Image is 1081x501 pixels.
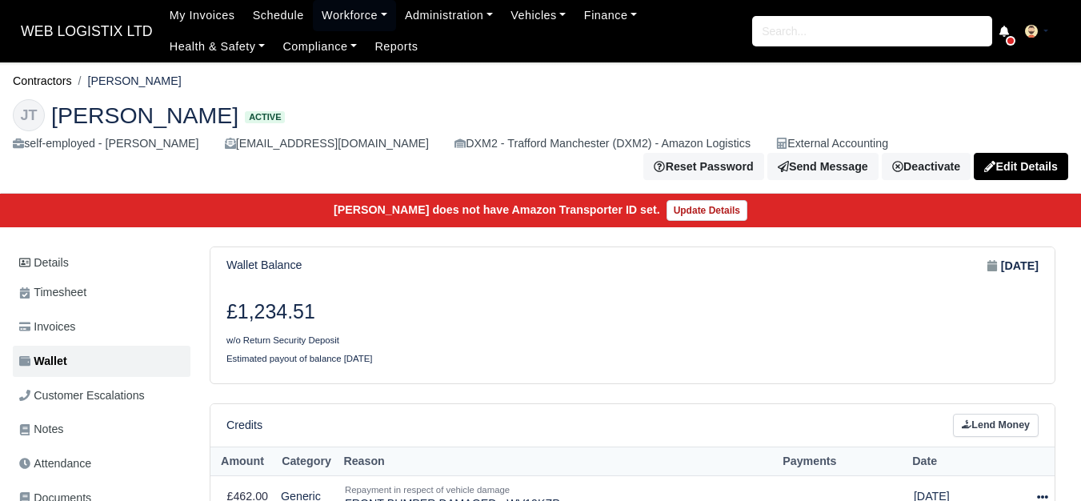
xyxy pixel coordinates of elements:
[454,134,751,153] div: DXM2 - Trafford Manchester (DXM2) - Amazon Logistics
[13,248,190,278] a: Details
[13,380,190,411] a: Customer Escalations
[882,153,971,180] a: Deactivate
[19,455,91,473] span: Attendance
[13,99,45,131] div: JT
[19,420,63,439] span: Notes
[226,419,262,432] h6: Credits
[274,447,338,476] th: Category
[226,354,373,363] small: Estimated payout of balance [DATE]
[226,300,621,324] h3: £1,234.51
[776,134,888,153] div: External Accounting
[767,153,879,180] a: Send Message
[19,387,145,405] span: Customer Escalations
[210,447,274,476] th: Amount
[643,153,763,180] button: Reset Password
[225,134,429,153] div: [EMAIL_ADDRESS][DOMAIN_NAME]
[51,104,238,126] span: [PERSON_NAME]
[778,447,907,476] th: Payments
[907,447,1011,476] th: Date
[366,31,426,62] a: Reports
[13,15,161,47] span: WEB LOGISTIX LTD
[19,283,86,302] span: Timesheet
[13,448,190,479] a: Attendance
[226,259,302,272] h6: Wallet Balance
[953,414,1039,437] a: Lend Money
[274,31,366,62] a: Compliance
[345,485,510,495] small: Repayment in respect of vehicle damage
[161,31,274,62] a: Health & Safety
[19,318,75,336] span: Invoices
[13,414,190,445] a: Notes
[13,74,72,87] a: Contractors
[13,346,190,377] a: Wallet
[72,72,182,90] li: [PERSON_NAME]
[667,200,747,221] a: Update Details
[13,311,190,343] a: Invoices
[19,352,67,371] span: Wallet
[338,447,778,476] th: Reason
[752,16,992,46] input: Search...
[1,86,1080,194] div: Joseph Tallent
[226,335,339,345] small: w/o Return Security Deposit
[245,111,285,123] span: Active
[13,16,161,47] a: WEB LOGISTIX LTD
[1001,257,1039,275] strong: [DATE]
[13,134,199,153] div: self-employed - [PERSON_NAME]
[13,277,190,308] a: Timesheet
[1001,424,1081,501] iframe: Chat Widget
[974,153,1068,180] a: Edit Details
